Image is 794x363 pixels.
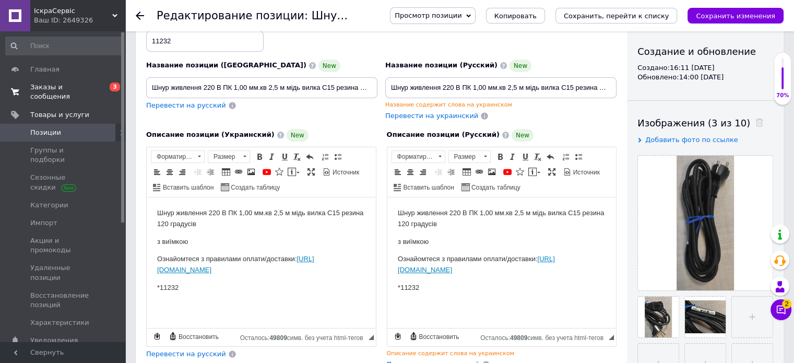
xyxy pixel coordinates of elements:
[332,151,343,162] a: Вставить / удалить маркированный список
[167,331,220,342] a: Восстановить
[637,45,773,58] div: Создание и обновление
[560,151,572,162] a: Вставить / удалить нумерованный список
[637,63,773,73] div: Создано: 16:11 [DATE]
[220,166,232,178] a: Таблица
[486,166,497,178] a: Изображение
[34,16,125,25] div: Ваш ID: 2649326
[387,197,617,328] iframe: Визуальный текстовый редактор, A419BB65-79BE-4AE8-9ABD-0BA77A4A6A74
[387,349,617,357] div: Описание содержит слова на украинском
[395,11,461,19] span: Просмотр позиции
[245,166,257,178] a: Изображение
[30,173,97,192] span: Сезонные скидки
[387,131,500,138] span: Описание позиции (Русский)
[30,128,61,137] span: Позиции
[30,291,97,310] span: Восстановление позиций
[291,151,303,162] a: Убрать форматирование
[30,236,97,255] span: Акции и промокоды
[544,151,556,162] a: Отменить (Ctrl+Z)
[418,333,459,342] span: Восстановить
[30,201,68,210] span: Категории
[136,11,144,20] div: Вернуться назад
[486,8,545,24] button: Копировать
[319,151,331,162] a: Вставить / удалить нумерованный список
[609,335,614,340] span: Перетащите для изменения размера
[30,218,57,228] span: Импорт
[151,181,215,193] a: Вставить шаблон
[696,12,775,20] i: Сохранить изменения
[233,166,244,178] a: Вставить/Редактировать ссылку (Ctrl+L)
[546,166,558,178] a: Развернуть
[151,331,163,342] a: Сделать резервную копию сейчас
[305,166,317,178] a: Развернуть
[274,166,285,178] a: Вставить иконку
[470,183,520,192] span: Создать таблицу
[494,12,537,20] span: Копировать
[164,166,175,178] a: По центру
[460,181,522,193] a: Создать таблицу
[318,60,340,72] span: New
[392,166,404,178] a: По левому краю
[157,9,770,22] h1: Редактирование позиции: Шнур живлення 220 В ПК 1,00 мм.кв 2,5 м мідь вилка C15 резина 120 градусів
[562,166,601,178] a: Источник
[408,331,461,342] a: Восстановить
[385,61,497,69] span: Название позиции (Русский)
[30,146,97,165] span: Группы и подборки
[385,101,617,109] div: Название содержит слова на украинском
[519,151,531,162] a: Подчеркнутый (Ctrl+U)
[448,150,491,163] a: Размер
[527,166,542,178] a: Вставить сообщение
[146,61,306,69] span: Название позиции ([GEOGRAPHIC_DATA])
[645,136,738,144] span: Добавить фото по ссылке
[392,331,404,342] a: Сделать резервную копию сейчас
[392,181,456,193] a: Вставить шаблон
[637,116,773,130] div: Изображения (3 из 10)
[402,183,454,192] span: Вставить шаблон
[514,166,526,178] a: Вставить иконку
[433,166,444,178] a: Уменьшить отступ
[392,151,435,162] span: Форматирование
[161,183,214,192] span: Вставить шаблон
[110,83,120,91] span: 3
[279,151,290,162] a: Подчеркнутый (Ctrl+U)
[509,60,531,72] span: New
[449,151,480,162] span: Размер
[637,73,773,82] div: Обновлено: 14:00 [DATE]
[30,110,89,120] span: Товары и услуги
[261,166,272,178] a: Добавить видео с YouTube
[146,350,226,358] span: Перевести на русский
[369,335,374,340] span: Перетащите для изменения размера
[555,8,678,24] button: Сохранить, перейти к списку
[240,332,369,342] div: Подсчет символов
[5,37,123,55] input: Поиск
[146,101,226,109] span: Перевести на русский
[512,129,534,142] span: New
[688,8,784,24] button: Сохранить изменения
[176,166,188,178] a: По правому краю
[30,263,97,282] span: Удаленные позиции
[208,151,240,162] span: Размер
[151,150,205,163] a: Форматирование
[564,12,669,20] i: Сохранить, перейти к списку
[151,151,194,162] span: Форматирование
[532,151,543,162] a: Убрать форматирование
[266,151,278,162] a: Курсив (Ctrl+I)
[507,151,518,162] a: Курсив (Ctrl+I)
[30,65,60,74] span: Главная
[392,150,445,163] a: Форматирование
[30,336,78,345] span: Уведомления
[385,77,617,98] input: Например, H&M женское платье зеленое 38 размер вечернее макси с блестками
[229,183,280,192] span: Создать таблицу
[405,166,416,178] a: По центру
[572,168,600,177] span: Источник
[774,92,791,99] div: 70%
[146,77,377,98] input: Например, H&M женское платье зеленое 38 размер вечернее макси с блестками
[321,166,361,178] a: Источник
